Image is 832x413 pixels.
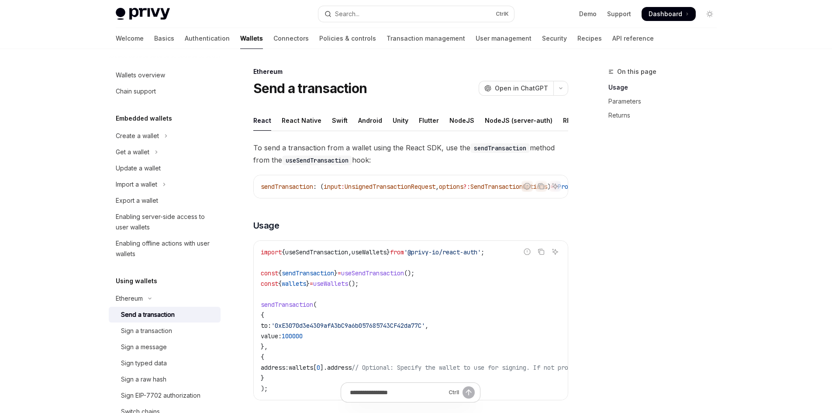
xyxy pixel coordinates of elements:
span: Open in ChatGPT [495,84,548,93]
input: Ask a question... [350,383,445,402]
code: useSendTransaction [282,156,352,165]
span: = [338,269,341,277]
a: Recipes [577,28,602,49]
span: ]. [320,364,327,371]
div: Get a wallet [116,147,149,157]
span: const [261,269,278,277]
span: const [261,280,278,288]
span: 100000 [282,332,303,340]
div: Sign a message [121,342,167,352]
span: from [390,248,404,256]
span: } [387,248,390,256]
div: Wallets overview [116,70,165,80]
button: Send message [463,386,475,399]
button: Open search [318,6,514,22]
span: '0xE3070d3e4309afA3bC9a6b057685743CF42da77C' [271,322,425,330]
div: Sign EIP-7702 authorization [121,390,200,401]
span: 0 [317,364,320,371]
a: Demo [579,10,597,18]
span: } [306,280,310,288]
div: Swift [332,110,348,131]
div: Search... [335,9,359,19]
span: : ( [313,183,324,191]
a: Wallets [240,28,263,49]
a: Usage [608,80,724,94]
div: Send a transaction [121,309,175,320]
button: Toggle Import a wallet section [109,177,221,192]
span: value: [261,332,282,340]
a: User management [476,28,532,49]
div: Export a wallet [116,195,158,206]
div: Ethereum [253,67,568,76]
a: Sign typed data [109,355,221,371]
div: Enabling offline actions with user wallets [116,238,215,259]
a: Export a wallet [109,193,221,208]
span: On this page [617,66,656,77]
h1: Send a transaction [253,80,367,96]
button: Report incorrect code [521,246,533,257]
div: Sign a raw hash [121,374,166,385]
a: Returns [608,108,724,122]
span: sendTransaction [261,301,313,309]
span: { [278,280,282,288]
span: (); [348,280,359,288]
button: Toggle Create a wallet section [109,128,221,144]
a: Basics [154,28,174,49]
span: address: [261,364,289,371]
span: to: [261,322,271,330]
span: } [261,374,264,382]
span: // Optional: Specify the wallet to use for signing. If not provided, the first wallet will be used. [352,364,697,371]
div: Flutter [419,110,439,131]
img: light logo [116,8,170,20]
span: : [341,183,345,191]
div: Sign typed data [121,358,167,368]
a: API reference [612,28,654,49]
div: Ethereum [116,293,143,304]
a: Enabling offline actions with user wallets [109,236,221,262]
a: Welcome [116,28,144,49]
a: Policies & controls [319,28,376,49]
span: ( [313,301,317,309]
div: Enabling server-side access to user wallets [116,212,215,233]
span: import [261,248,282,256]
div: Unity [393,110,408,131]
span: options [439,183,463,191]
div: NodeJS [449,110,474,131]
button: Toggle Ethereum section [109,291,221,306]
a: Enabling server-side access to user wallets [109,209,221,235]
span: sendTransaction [261,183,313,191]
span: (); [404,269,414,277]
div: Chain support [116,86,156,97]
span: }, [261,343,268,351]
div: Update a wallet [116,163,161,174]
a: Sign a transaction [109,323,221,339]
span: , [348,248,352,256]
span: To send a transaction from a wallet using the React SDK, use the method from the hook: [253,142,568,166]
span: wallets [289,364,313,371]
a: Connectors [273,28,309,49]
span: = [310,280,313,288]
a: Sign EIP-7702 authorization [109,388,221,403]
span: address [327,364,352,371]
span: { [261,353,264,361]
span: ?: [463,183,470,191]
button: Copy the contents from the code block [535,246,547,257]
div: Import a wallet [116,179,157,190]
span: Ctrl K [496,10,509,17]
span: useSendTransaction [341,269,404,277]
div: React [253,110,271,131]
span: useSendTransaction [285,248,348,256]
span: wallets [282,280,306,288]
a: Parameters [608,94,724,108]
div: Create a wallet [116,131,159,141]
a: Sign a message [109,339,221,355]
div: React Native [282,110,321,131]
button: Copy the contents from the code block [535,180,547,192]
span: , [435,183,439,191]
span: SendTransactionOptions [470,183,547,191]
span: Dashboard [649,10,682,18]
span: [ [313,364,317,371]
span: useWallets [352,248,387,256]
a: Chain support [109,83,221,99]
button: Report incorrect code [521,180,533,192]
